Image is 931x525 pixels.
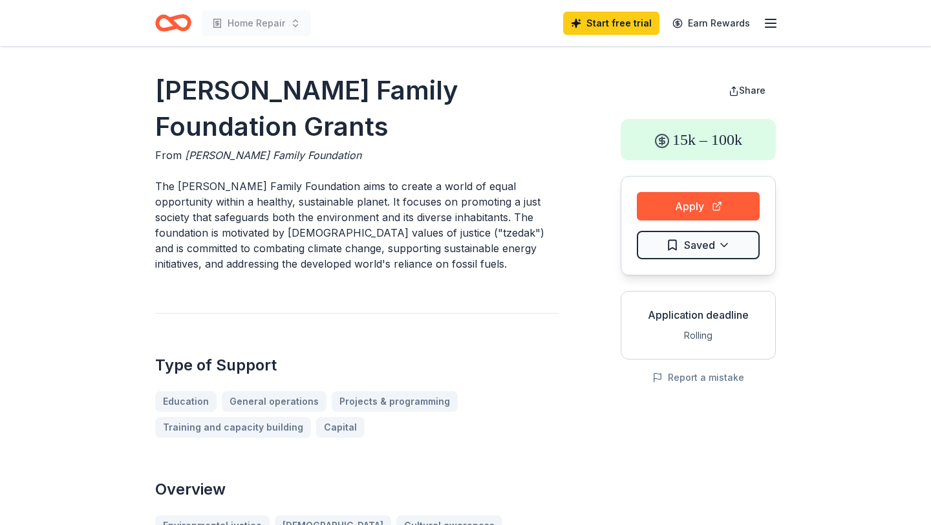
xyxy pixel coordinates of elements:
[632,328,765,343] div: Rolling
[652,370,744,385] button: Report a mistake
[155,147,559,163] div: From
[155,391,217,412] a: Education
[718,78,776,103] button: Share
[563,12,659,35] a: Start free trial
[155,72,559,145] h1: [PERSON_NAME] Family Foundation Grants
[222,391,326,412] a: General operations
[684,237,715,253] span: Saved
[637,192,760,220] button: Apply
[155,355,559,376] h2: Type of Support
[155,8,191,38] a: Home
[332,391,458,412] a: Projects & programming
[155,417,311,438] a: Training and capacity building
[202,10,311,36] button: Home Repair
[637,231,760,259] button: Saved
[632,307,765,323] div: Application deadline
[665,12,758,35] a: Earn Rewards
[621,119,776,160] div: 15k – 100k
[739,85,765,96] span: Share
[155,479,559,500] h2: Overview
[155,178,559,272] p: The [PERSON_NAME] Family Foundation aims to create a world of equal opportunity within a healthy,...
[228,16,285,31] span: Home Repair
[185,149,361,162] span: [PERSON_NAME] Family Foundation
[316,417,365,438] a: Capital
